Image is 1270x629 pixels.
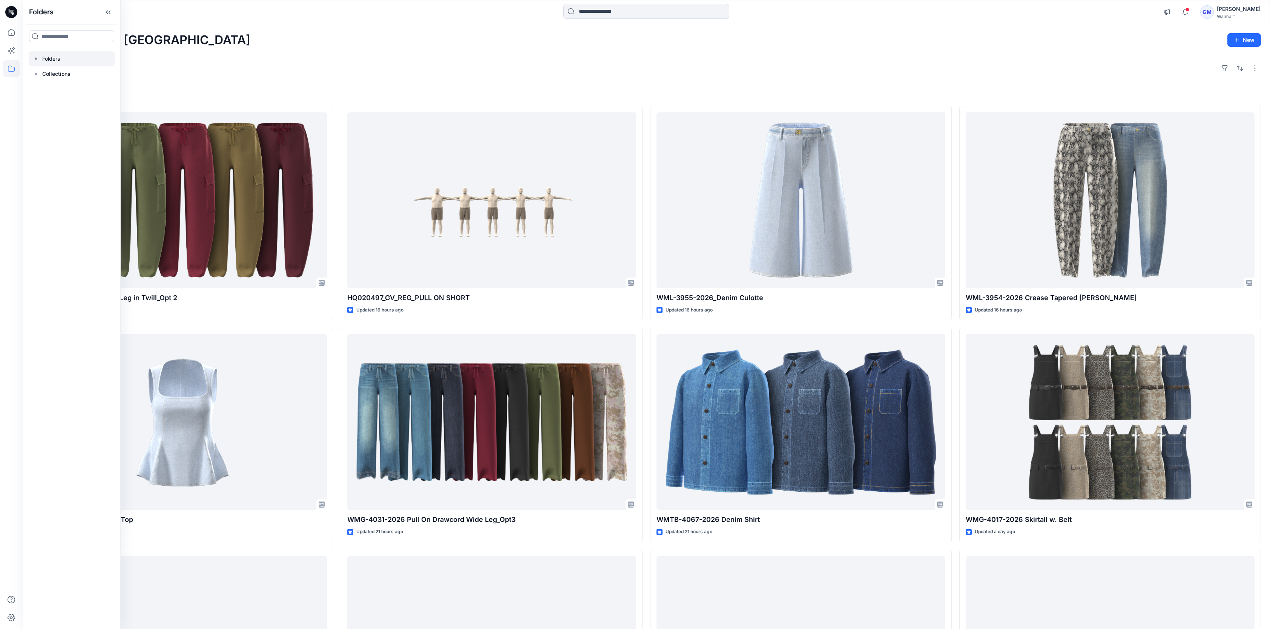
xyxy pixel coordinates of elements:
[38,293,327,303] p: WMG-4018-2026 Barrel Leg in Twill_Opt 2
[975,528,1015,536] p: Updated a day ago
[656,334,945,510] a: WMTB-4067-2026 Denim Shirt
[975,306,1022,314] p: Updated 16 hours ago
[32,33,250,47] h2: Welcome back, [GEOGRAPHIC_DATA]
[666,528,712,536] p: Updated 21 hours ago
[356,528,403,536] p: Updated 21 hours ago
[656,514,945,525] p: WMTB-4067-2026 Denim Shirt
[38,334,327,510] a: WML-3994-2026 Denim Top
[656,112,945,288] a: WML-3955-2026_Denim Culotte
[42,69,71,78] p: Collections
[356,306,403,314] p: Updated 16 hours ago
[347,293,636,303] p: HQ020497_GV_REG_PULL ON SHORT
[347,112,636,288] a: HQ020497_GV_REG_PULL ON SHORT
[666,306,713,314] p: Updated 16 hours ago
[966,334,1255,510] a: WMG-4017-2026 Skirtall w. Belt
[966,112,1255,288] a: WML-3954-2026 Crease Tapered Jean
[347,334,636,510] a: WMG-4031-2026 Pull On Drawcord Wide Leg_Opt3
[1200,5,1214,19] div: GM
[966,514,1255,525] p: WMG-4017-2026 Skirtall w. Belt
[656,293,945,303] p: WML-3955-2026_Denim Culotte
[1217,5,1261,14] div: [PERSON_NAME]
[38,514,327,525] p: WML-3994-2026 Denim Top
[32,89,1261,98] h4: Styles
[966,293,1255,303] p: WML-3954-2026 Crease Tapered [PERSON_NAME]
[1217,14,1261,19] div: Walmart
[1227,33,1261,47] button: New
[38,112,327,288] a: WMG-4018-2026 Barrel Leg in Twill_Opt 2
[347,514,636,525] p: WMG-4031-2026 Pull On Drawcord Wide Leg_Opt3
